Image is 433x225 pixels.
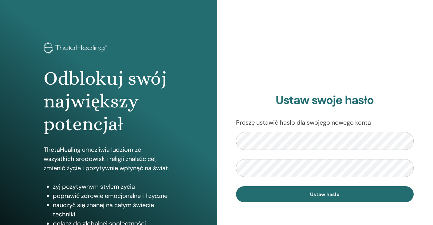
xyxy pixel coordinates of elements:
[236,93,414,107] h2: Ustaw swoje hasło
[44,145,173,173] p: ThetaHealing umożliwia ludziom ze wszystkich środowisk i religii znaleźć cel, zmienić życie i poz...
[310,191,340,198] span: Ustaw hasło
[53,191,173,200] li: poprawić zdrowie emocjonalne i fizyczne
[236,186,414,202] button: Ustaw hasło
[44,67,173,136] h1: Odblokuj swój największy potencjał
[53,200,173,219] li: nauczyć się znanej na całym świecie techniki
[53,182,173,191] li: żyj pozytywnym stylem życia
[236,118,414,127] p: Proszę ustawić hasło dla swojego nowego konta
